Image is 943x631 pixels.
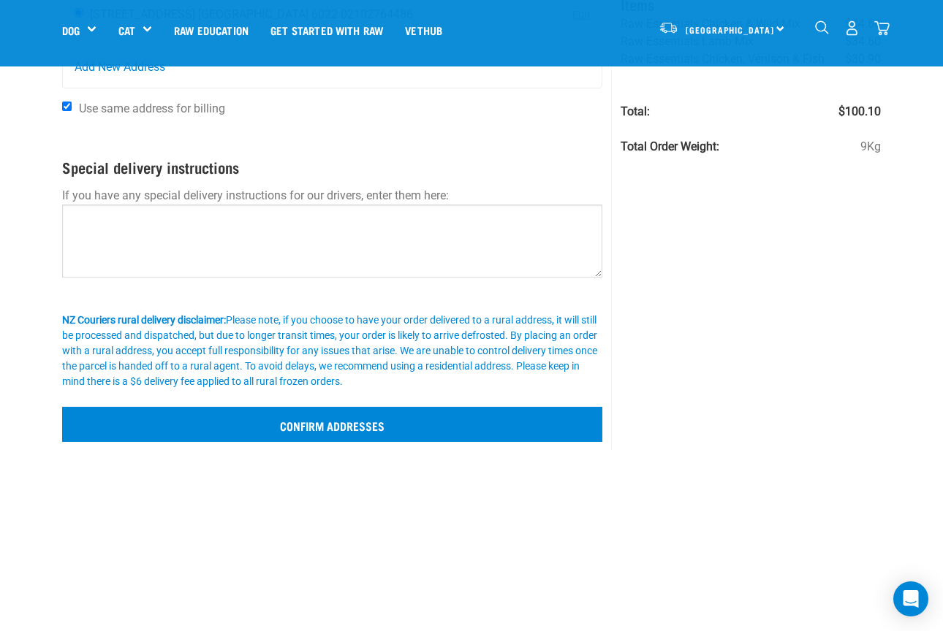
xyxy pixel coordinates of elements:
[815,20,829,34] img: home-icon-1@2x.png
[621,104,650,118] strong: Total:
[62,22,80,39] a: Dog
[63,47,602,88] a: Add New Address
[860,138,881,156] span: 9Kg
[62,314,226,326] b: NZ Couriers rural delivery disclaimer:
[62,158,602,175] h4: Special delivery instructions
[62,187,602,204] p: If you have any special delivery instructions for our drivers, enter them here:
[62,102,72,111] input: Use same address for billing
[838,103,881,121] span: $100.10
[163,1,260,59] a: Raw Education
[260,1,394,59] a: Get started with Raw
[893,581,928,616] div: Open Intercom Messenger
[79,102,225,115] span: Use same address for billing
[621,139,719,153] strong: Total Order Weight:
[686,27,774,32] span: [GEOGRAPHIC_DATA]
[394,1,453,59] a: Vethub
[844,20,860,36] img: user.png
[62,407,602,442] input: Confirm addresses
[118,22,135,39] a: Cat
[659,21,678,34] img: van-moving.png
[62,313,602,389] div: Please note, if you choose to have your order delivered to a rural address, it will still be proc...
[75,58,165,76] span: Add New Address
[874,20,890,36] img: home-icon@2x.png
